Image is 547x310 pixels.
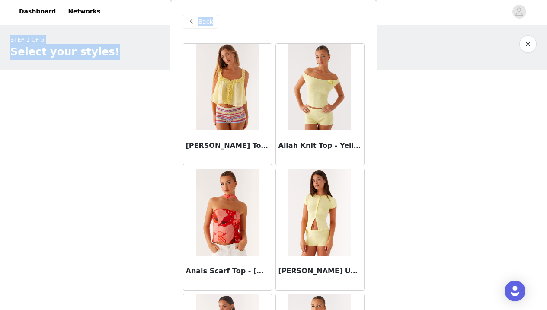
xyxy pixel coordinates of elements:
img: Anais Scarf Top - Sicily Sunset Print [196,169,259,256]
h1: Select your styles! [10,44,120,60]
a: Dashboard [14,2,61,21]
img: Angela Button Up Knit Top - Yellow [288,169,351,256]
h3: Anais Scarf Top - [GEOGRAPHIC_DATA] Sunset Print [186,266,269,276]
div: Open Intercom Messenger [505,281,525,301]
img: Aliah Knit Top - Yellow [288,44,351,130]
h3: [PERSON_NAME] Top - Yellow [186,141,269,151]
h3: [PERSON_NAME] Up Knit Top - Yellow [278,266,361,276]
div: avatar [515,5,523,19]
img: Aimee Top - Yellow [196,44,259,130]
h3: Aliah Knit Top - Yellow [278,141,361,151]
div: STEP 1 OF 5 [10,35,120,44]
span: Back [198,17,213,26]
a: Networks [63,2,106,21]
